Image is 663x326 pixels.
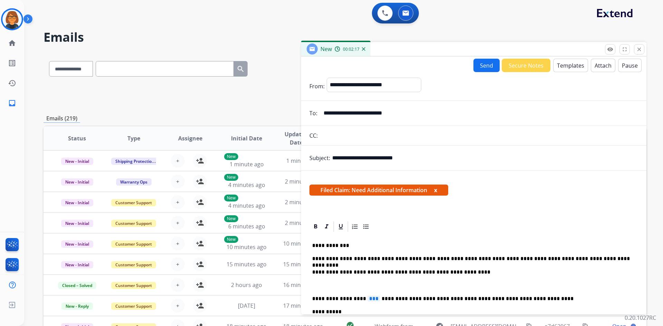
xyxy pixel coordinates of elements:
[171,299,185,313] button: +
[2,10,22,29] img: avatar
[309,154,330,162] p: Subject:
[178,134,202,142] span: Assignee
[44,30,646,44] h2: Emails
[111,220,156,227] span: Customer Support
[171,257,185,271] button: +
[171,278,185,292] button: +
[196,157,204,165] mat-icon: person_add
[285,198,322,206] span: 2 minutes ago
[238,302,255,309] span: [DATE]
[309,131,318,140] p: CC:
[224,236,238,243] p: New
[8,39,16,47] mat-icon: home
[116,178,152,186] span: Warranty Ops
[196,239,204,248] mat-icon: person_add
[171,154,185,168] button: +
[224,215,238,222] p: New
[286,157,320,165] span: 1 minute ago
[591,59,615,72] button: Attach
[228,223,265,230] span: 6 minutes ago
[228,181,265,189] span: 4 minutes ago
[553,59,588,72] button: Templates
[281,130,312,147] span: Updated Date
[171,237,185,250] button: +
[111,282,156,289] span: Customer Support
[8,59,16,67] mat-icon: list_alt
[111,240,156,248] span: Customer Support
[61,158,93,165] span: New - Initial
[618,59,642,72] button: Pause
[196,302,204,310] mat-icon: person_add
[61,178,93,186] span: New - Initial
[171,195,185,209] button: +
[171,175,185,188] button: +
[343,47,359,52] span: 00:02:17
[196,177,204,186] mat-icon: person_add
[309,185,448,196] span: Filed Claim: Need Additional Information
[61,261,93,268] span: New - Initial
[176,198,179,206] span: +
[176,177,179,186] span: +
[58,282,96,289] span: Closed – Solved
[171,216,185,230] button: +
[285,178,322,185] span: 2 minutes ago
[224,195,238,201] p: New
[8,79,16,87] mat-icon: history
[320,45,332,53] span: New
[310,221,321,232] div: Bold
[502,59,550,72] button: Secure Notes
[230,160,264,168] span: 1 minute ago
[231,281,262,289] span: 2 hours ago
[224,153,238,160] p: New
[176,302,179,310] span: +
[231,134,262,142] span: Initial Date
[309,109,317,117] p: To:
[61,240,93,248] span: New - Initial
[285,219,322,227] span: 2 minutes ago
[607,46,613,52] mat-icon: remove_red_eye
[196,260,204,268] mat-icon: person_add
[61,220,93,227] span: New - Initial
[68,134,86,142] span: Status
[473,59,500,72] button: Send
[228,202,265,209] span: 4 minutes ago
[283,260,323,268] span: 15 minutes ago
[176,239,179,248] span: +
[176,281,179,289] span: +
[176,260,179,268] span: +
[176,219,179,227] span: +
[224,174,238,181] p: New
[622,46,628,52] mat-icon: fullscreen
[111,199,156,206] span: Customer Support
[8,99,16,107] mat-icon: inbox
[350,221,360,232] div: Ordered List
[111,158,158,165] span: Shipping Protection
[625,314,656,322] p: 0.20.1027RC
[61,199,93,206] span: New - Initial
[111,303,156,310] span: Customer Support
[636,46,642,52] mat-icon: close
[111,261,156,268] span: Customer Support
[309,82,325,90] p: From:
[176,157,179,165] span: +
[196,281,204,289] mat-icon: person_add
[227,243,267,251] span: 10 minutes ago
[321,221,332,232] div: Italic
[44,114,80,123] p: Emails (219)
[283,281,323,289] span: 16 minutes ago
[434,186,437,194] button: x
[127,134,140,142] span: Type
[196,219,204,227] mat-icon: person_add
[283,302,323,309] span: 17 minutes ago
[196,198,204,206] mat-icon: person_add
[227,260,267,268] span: 15 minutes ago
[237,65,245,73] mat-icon: search
[283,240,323,247] span: 10 minutes ago
[336,221,346,232] div: Underline
[361,221,371,232] div: Bullet List
[61,303,93,310] span: New - Reply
